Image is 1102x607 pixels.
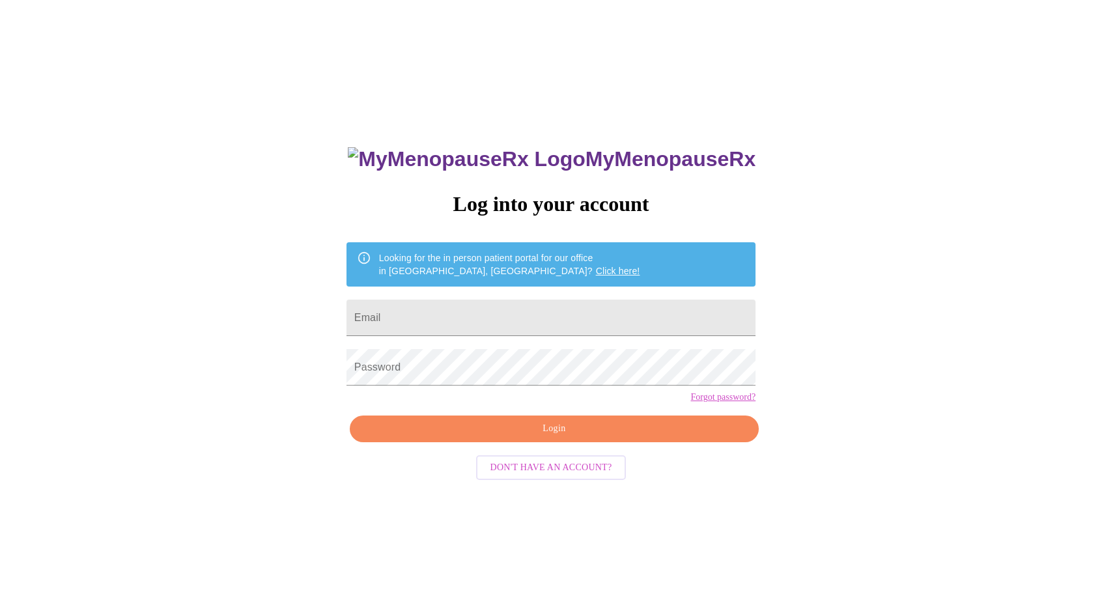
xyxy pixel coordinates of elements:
h3: MyMenopauseRx [348,147,756,171]
button: Login [350,416,759,442]
a: Click here! [596,266,640,276]
button: Don't have an account? [476,455,627,481]
h3: Log into your account [346,192,756,216]
a: Don't have an account? [473,461,630,472]
span: Login [365,421,744,437]
img: MyMenopauseRx Logo [348,147,585,171]
span: Don't have an account? [490,460,612,476]
a: Forgot password? [690,392,756,402]
div: Looking for the in person patient portal for our office in [GEOGRAPHIC_DATA], [GEOGRAPHIC_DATA]? [379,246,640,283]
